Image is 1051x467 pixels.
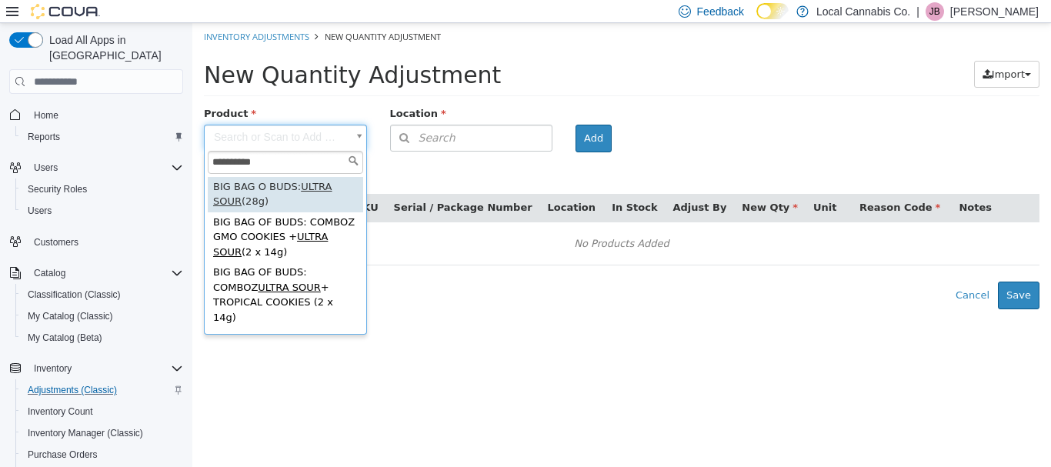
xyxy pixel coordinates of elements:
[28,158,183,177] span: Users
[15,444,189,465] button: Purchase Orders
[15,327,189,349] button: My Catalog (Beta)
[28,106,65,125] a: Home
[65,259,128,270] span: ULTRA SOUR
[15,239,171,305] div: BIG BAG OF BUDS: COMBOZ + TROPICAL COOKIES (2 x 14g)
[816,2,910,21] p: Local Cannabis Co.
[22,180,183,198] span: Security Roles
[22,445,104,464] a: Purchase Orders
[22,445,183,464] span: Purchase Orders
[28,205,52,217] span: Users
[22,402,99,421] a: Inventory Count
[15,284,189,305] button: Classification (Classic)
[28,427,143,439] span: Inventory Manager (Classic)
[22,285,127,304] a: Classification (Classic)
[22,424,149,442] a: Inventory Manager (Classic)
[22,128,66,146] a: Reports
[21,158,140,185] span: ULTRA SOUR
[28,449,98,461] span: Purchase Orders
[15,422,189,444] button: Inventory Manager (Classic)
[28,264,183,282] span: Catalog
[28,332,102,344] span: My Catalog (Beta)
[22,202,58,220] a: Users
[28,233,85,252] a: Customers
[15,379,189,401] button: Adjustments (Classic)
[28,264,72,282] button: Catalog
[15,154,171,189] div: BIG BAG O BUDS: (28g)
[756,3,789,19] input: Dark Mode
[28,384,117,396] span: Adjustments (Classic)
[756,19,757,20] span: Dark Mode
[15,401,189,422] button: Inventory Count
[43,32,183,63] span: Load All Apps in [GEOGRAPHIC_DATA]
[3,157,189,178] button: Users
[916,2,919,21] p: |
[28,105,183,124] span: Home
[22,202,183,220] span: Users
[28,359,183,378] span: Inventory
[3,358,189,379] button: Inventory
[21,208,135,235] span: ULTRA SOUR
[22,381,183,399] span: Adjustments (Classic)
[34,267,65,279] span: Catalog
[34,109,58,122] span: Home
[22,424,183,442] span: Inventory Manager (Classic)
[15,305,171,355] div: BIG BAG O BUDS: SATIVA BAG O' JOINTS (20 x 0.4g)
[929,2,940,21] span: JB
[3,262,189,284] button: Catalog
[15,189,171,240] div: BIG BAG OF BUDS: COMBOZ GMO COOKIES + (2 x 14g)
[28,359,78,378] button: Inventory
[34,362,72,375] span: Inventory
[3,231,189,253] button: Customers
[28,405,93,418] span: Inventory Count
[22,381,123,399] a: Adjustments (Classic)
[22,285,183,304] span: Classification (Classic)
[22,402,183,421] span: Inventory Count
[15,200,189,222] button: Users
[28,131,60,143] span: Reports
[28,158,64,177] button: Users
[34,236,78,249] span: Customers
[15,126,189,148] button: Reports
[28,183,87,195] span: Security Roles
[22,329,183,347] span: My Catalog (Beta)
[22,307,183,325] span: My Catalog (Classic)
[31,4,100,19] img: Cova
[22,307,119,325] a: My Catalog (Classic)
[3,103,189,125] button: Home
[22,329,108,347] a: My Catalog (Beta)
[15,305,189,327] button: My Catalog (Classic)
[34,162,58,174] span: Users
[22,128,183,146] span: Reports
[926,2,944,21] div: Jennifer Booth
[15,178,189,200] button: Security Roles
[697,4,744,19] span: Feedback
[22,180,93,198] a: Security Roles
[28,310,113,322] span: My Catalog (Classic)
[28,232,183,252] span: Customers
[28,289,121,301] span: Classification (Classic)
[950,2,1039,21] p: [PERSON_NAME]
